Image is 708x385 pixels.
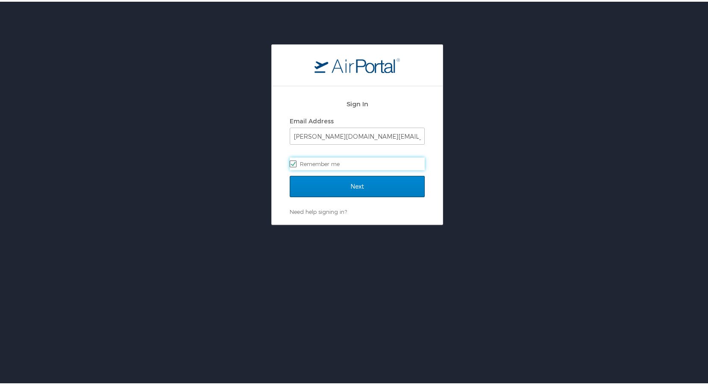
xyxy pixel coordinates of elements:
label: Email Address [290,116,334,123]
input: Next [290,174,425,195]
a: Need help signing in? [290,207,347,213]
h2: Sign In [290,97,425,107]
img: logo [314,56,400,71]
label: Remember me [290,156,425,169]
